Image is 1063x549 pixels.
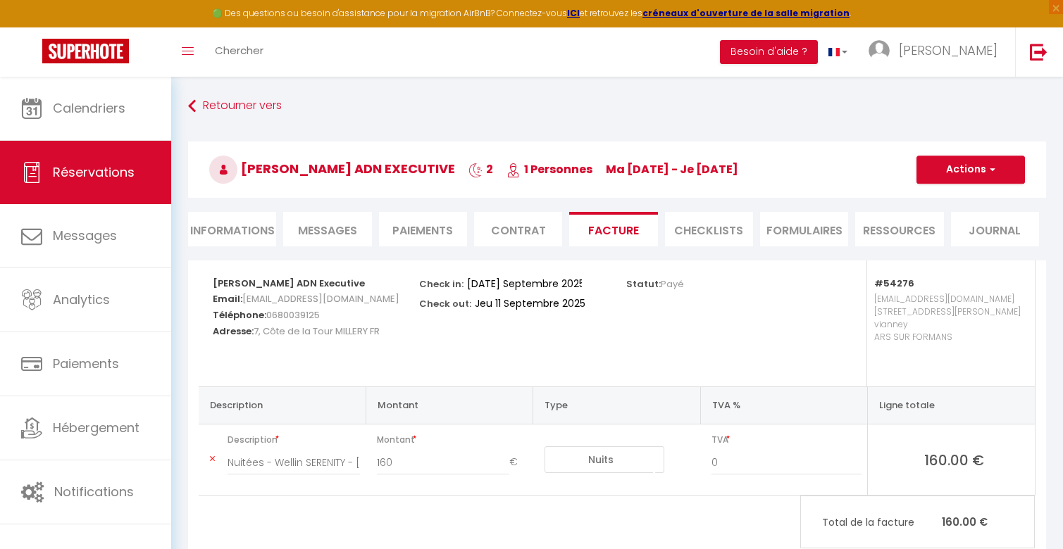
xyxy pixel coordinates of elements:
[242,289,399,309] span: [EMAIL_ADDRESS][DOMAIN_NAME]
[53,163,135,181] span: Réservations
[228,430,360,450] span: Description
[254,321,380,341] span: 7, Côte de la Tour MILLERY FR
[377,430,527,450] span: Montant
[199,386,366,424] th: Description
[567,7,580,19] a: ICI
[661,277,684,291] span: Payé
[916,156,1025,184] button: Actions
[700,386,867,424] th: TVA %
[204,27,274,77] a: Chercher
[506,161,592,177] span: 1 Personnes
[213,277,365,290] strong: [PERSON_NAME] ADN Executive
[569,212,657,246] li: Facture
[188,94,1046,119] a: Retourner vers
[868,386,1035,424] th: Ligne totale
[53,419,139,436] span: Hébergement
[215,43,263,58] span: Chercher
[419,274,464,291] p: Check in:
[213,324,254,338] strong: Adresse:
[266,305,320,325] span: 0680039125
[42,39,129,63] img: Super Booking
[801,507,1034,537] p: 160.00 €
[858,27,1015,77] a: ... [PERSON_NAME]
[53,99,125,117] span: Calendriers
[213,292,242,305] strong: Email:
[366,386,533,424] th: Montant
[720,40,818,64] button: Besoin d'aide ?
[899,42,997,59] span: [PERSON_NAME]
[951,212,1039,246] li: Journal
[188,212,276,246] li: Informations
[822,515,942,530] span: Total de la facture
[711,430,862,450] span: TVA
[298,222,357,239] span: Messages
[626,274,684,291] p: Statut:
[53,291,110,308] span: Analytics
[874,289,1021,372] p: [EMAIL_ADDRESS][DOMAIN_NAME] [STREET_ADDRESS][PERSON_NAME] vianney ARS SUR FORMANS
[533,386,700,424] th: Type
[874,277,914,290] strong: #54276
[665,212,753,246] li: CHECKLISTS
[474,212,562,246] li: Contrat
[213,308,266,322] strong: Téléphone:
[879,450,1029,469] span: 160.00 €
[855,212,943,246] li: Ressources
[53,227,117,244] span: Messages
[419,294,471,310] p: Check out:
[209,160,455,177] span: [PERSON_NAME] ADN Executive
[869,40,890,61] img: ...
[606,161,738,177] span: ma [DATE] - je [DATE]
[642,7,850,19] a: créneaux d'ouverture de la salle migration
[54,483,134,500] span: Notifications
[509,450,528,475] span: €
[53,355,119,372] span: Paiements
[468,161,493,177] span: 2
[1030,43,1048,61] img: logout
[760,212,848,246] li: FORMULAIRES
[379,212,467,246] li: Paiements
